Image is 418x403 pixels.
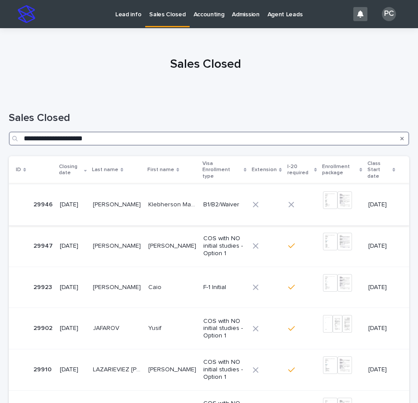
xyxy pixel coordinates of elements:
[368,242,395,250] p: [DATE]
[368,366,395,374] p: [DATE]
[368,325,395,332] p: [DATE]
[33,241,55,250] p: 29947
[33,282,54,291] p: 29923
[147,165,174,175] p: First name
[60,242,86,250] p: [DATE]
[93,241,143,250] p: CASTELLANOS ALVAREZ
[9,225,409,267] tr: 2994729947 [DATE][PERSON_NAME][PERSON_NAME] [PERSON_NAME][PERSON_NAME] COS with NO initial studie...
[93,199,143,209] p: [PERSON_NAME]
[203,359,246,381] p: COS with NO initial studies - Option 1
[60,201,86,209] p: [DATE]
[148,199,198,209] p: Klebherson Matheus
[252,165,277,175] p: Extension
[33,323,54,332] p: 29902
[368,201,395,209] p: [DATE]
[203,284,246,291] p: F-1 Initial
[93,364,143,374] p: LAZARIEVIEZ ANTONIO SERRUYA
[148,364,198,374] p: [PERSON_NAME]
[59,162,82,178] p: Closing date
[33,199,55,209] p: 29946
[203,318,246,340] p: COS with NO initial studies - Option 1
[203,235,246,257] p: COS with NO initial studies - Option 1
[60,325,86,332] p: [DATE]
[382,7,396,21] div: PC
[92,165,118,175] p: Last name
[60,366,86,374] p: [DATE]
[203,201,246,209] p: B1/B2/Waiver
[9,308,409,349] tr: 2990229902 [DATE]JAFAROVJAFAROV YusifYusif COS with NO initial studies - Option 1[DATE]
[33,364,53,374] p: 29910
[9,184,409,225] tr: 2994629946 [DATE][PERSON_NAME][PERSON_NAME] Klebherson MatheusKlebherson Matheus B1/B2/Waiver[DATE]
[9,112,409,125] h1: Sales Closed
[202,159,242,181] p: Visa Enrollment type
[368,284,395,291] p: [DATE]
[60,284,86,291] p: [DATE]
[93,282,143,291] p: [PERSON_NAME]
[16,165,21,175] p: ID
[322,162,357,178] p: Enrollment package
[18,5,35,23] img: stacker-logo-s-only.png
[9,132,409,146] input: Search
[148,241,198,250] p: Edwin Leonardo
[148,323,163,332] p: Yusif
[148,282,163,291] p: Caio
[9,57,403,72] h1: Sales Closed
[93,323,121,332] p: JAFAROV
[9,267,409,308] tr: 2992329923 [DATE][PERSON_NAME][PERSON_NAME] CaioCaio F-1 Initial[DATE]
[367,159,390,181] p: Class Start date
[287,162,312,178] p: I-20 required
[9,349,409,391] tr: 2991029910 [DATE]LAZARIEVIEZ [PERSON_NAME]LAZARIEVIEZ [PERSON_NAME] [PERSON_NAME][PERSON_NAME] CO...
